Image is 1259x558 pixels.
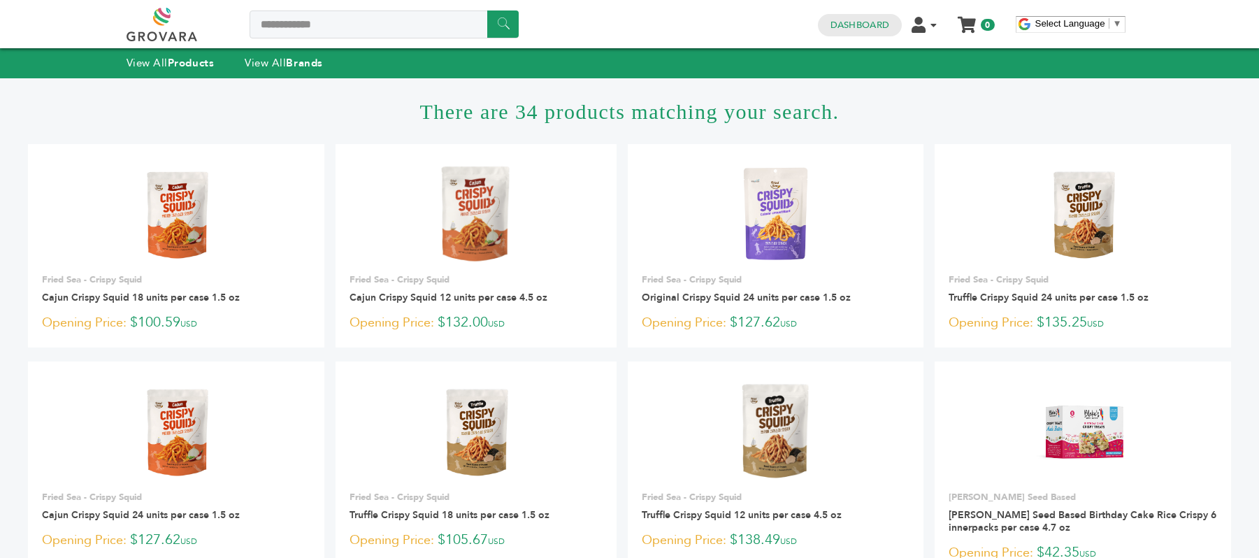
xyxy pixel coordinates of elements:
[488,318,505,329] span: USD
[949,273,1217,286] p: Fried Sea - Crispy Squid
[725,163,826,264] img: Original Crispy Squid 24 units per case 1.5 oz
[42,273,310,286] p: Fried Sea - Crispy Squid
[642,491,910,503] p: Fried Sea - Crispy Squid
[250,10,519,38] input: Search a product or brand...
[42,491,310,503] p: Fried Sea - Crispy Squid
[949,313,1217,334] p: $135.25
[350,530,603,551] p: $105.67
[642,530,910,551] p: $138.49
[949,491,1217,503] p: [PERSON_NAME] Seed Based
[42,291,240,304] a: Cajun Crispy Squid 18 units per case 1.5 oz
[286,56,322,70] strong: Brands
[350,531,434,550] span: Opening Price:
[425,380,526,482] img: Truffle Crispy Squid 18 units per case 1.5 oz
[642,273,910,286] p: Fried Sea - Crispy Squid
[180,536,197,547] span: USD
[780,318,797,329] span: USD
[42,508,240,522] a: Cajun Crispy Squid 24 units per case 1.5 oz
[350,313,603,334] p: $132.00
[126,163,227,264] img: Cajun Crispy Squid 18 units per case 1.5 oz
[642,313,726,332] span: Opening Price:
[28,78,1231,144] h1: There are 34 products matching your search.
[350,291,547,304] a: Cajun Crispy Squid 12 units per case 4.5 oz
[830,19,889,31] a: Dashboard
[350,491,603,503] p: Fried Sea - Crispy Squid
[1035,18,1105,29] span: Select Language
[1035,18,1122,29] a: Select Language​
[949,313,1033,332] span: Opening Price:
[981,19,994,31] span: 0
[350,508,549,522] a: Truffle Crispy Squid 18 units per case 1.5 oz
[42,313,127,332] span: Opening Price:
[780,536,797,547] span: USD
[642,291,851,304] a: Original Crispy Squid 24 units per case 1.5 oz
[1033,380,1134,482] img: Blake's Seed Based Birthday Cake Rice Crispy 6 innerpacks per case 4.7 oz
[958,13,974,27] a: My Cart
[1033,163,1134,264] img: Truffle Crispy Squid 24 units per case 1.5 oz
[245,56,323,70] a: View AllBrands
[436,164,517,264] img: Cajun Crispy Squid 12 units per case 4.5 oz
[1087,318,1104,329] span: USD
[168,56,214,70] strong: Products
[642,313,910,334] p: $127.62
[127,56,215,70] a: View AllProducts
[949,291,1149,304] a: Truffle Crispy Squid 24 units per case 1.5 oz
[642,531,726,550] span: Opening Price:
[1113,18,1122,29] span: ▼
[488,536,505,547] span: USD
[42,531,127,550] span: Opening Price:
[949,508,1216,534] a: [PERSON_NAME] Seed Based Birthday Cake Rice Crispy 6 innerpacks per case 4.7 oz
[642,508,842,522] a: Truffle Crispy Squid 12 units per case 4.5 oz
[180,318,197,329] span: USD
[732,380,819,481] img: Truffle Crispy Squid 12 units per case 4.5 oz
[42,313,310,334] p: $100.59
[42,530,310,551] p: $127.62
[350,313,434,332] span: Opening Price:
[350,273,603,286] p: Fried Sea - Crispy Squid
[126,380,227,482] img: Cajun Crispy Squid 24 units per case 1.5 oz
